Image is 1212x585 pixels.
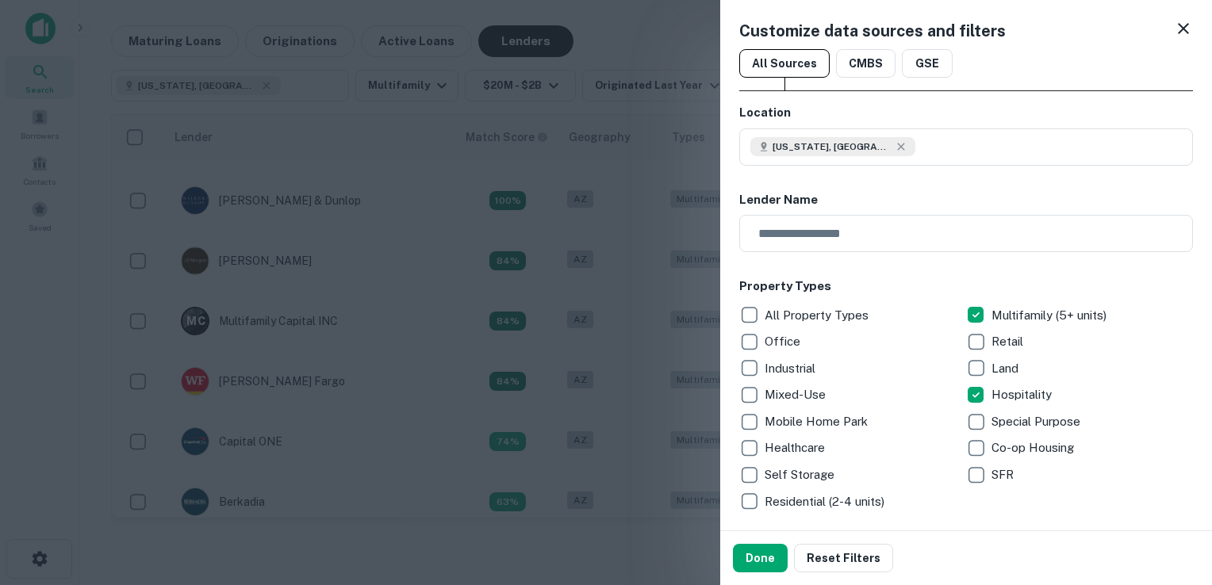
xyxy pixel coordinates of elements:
[991,332,1026,351] p: Retail
[765,438,828,457] p: Healthcare
[739,49,830,78] button: All Sources
[794,544,893,572] button: Reset Filters
[733,544,788,572] button: Done
[765,306,872,325] p: All Property Types
[739,19,1006,43] h5: Customize data sources and filters
[991,438,1077,457] p: Co-op Housing
[739,191,1193,209] h6: Lender Name
[765,359,819,378] p: Industrial
[765,465,838,484] p: Self Storage
[991,465,1017,484] p: SFR
[765,332,804,351] p: Office
[991,359,1022,378] p: Land
[1133,407,1212,484] iframe: Chat Widget
[765,492,888,511] p: Residential (2-4 units)
[773,140,892,154] span: [US_STATE], [GEOGRAPHIC_DATA]
[765,385,829,404] p: Mixed-Use
[991,306,1110,325] p: Multifamily (5+ units)
[902,49,953,78] button: GSE
[739,104,1193,122] h6: Location
[836,49,896,78] button: CMBS
[991,412,1084,431] p: Special Purpose
[765,412,871,431] p: Mobile Home Park
[739,277,1193,296] h6: Property Types
[991,385,1055,404] p: Hospitality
